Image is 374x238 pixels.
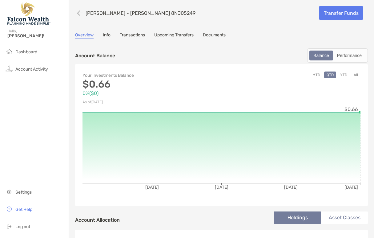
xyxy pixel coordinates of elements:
button: All [351,72,360,78]
tspan: [DATE] [145,185,159,190]
button: QTD [324,72,336,78]
a: Transfer Funds [319,6,363,20]
p: Account Balance [75,52,115,59]
button: MTD [310,72,323,78]
img: logout icon [6,223,13,230]
button: YTD [338,72,350,78]
a: Upcoming Transfers [154,32,194,39]
p: As of [DATE] [82,98,222,106]
tspan: $0.66 [344,106,358,112]
tspan: [DATE] [284,185,298,190]
img: Falcon Wealth Planning Logo [7,2,50,25]
p: [PERSON_NAME] - [PERSON_NAME] 8NJ05249 [86,10,195,16]
span: Log out [15,224,30,229]
li: Holdings [274,211,321,224]
span: Account Activity [15,67,48,72]
a: Overview [75,32,94,39]
tspan: [DATE] [215,185,228,190]
span: Get Help [15,207,32,212]
li: Asset Classes [321,211,368,224]
img: get-help icon [6,205,13,213]
p: Your Investments Balance [82,72,222,79]
div: Balance [310,51,332,60]
a: Transactions [120,32,145,39]
img: settings icon [6,188,13,195]
tspan: [DATE] [344,185,358,190]
img: household icon [6,48,13,55]
div: Performance [334,51,365,60]
span: Dashboard [15,49,37,55]
a: Info [103,32,111,39]
img: activity icon [6,65,13,72]
h4: Account Allocation [75,217,120,223]
a: Documents [203,32,226,39]
span: [PERSON_NAME]! [7,33,65,39]
span: Settings [15,190,32,195]
p: 0% ( $0 ) [82,89,222,97]
p: $0.66 [82,80,222,88]
div: segmented control [307,48,368,63]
